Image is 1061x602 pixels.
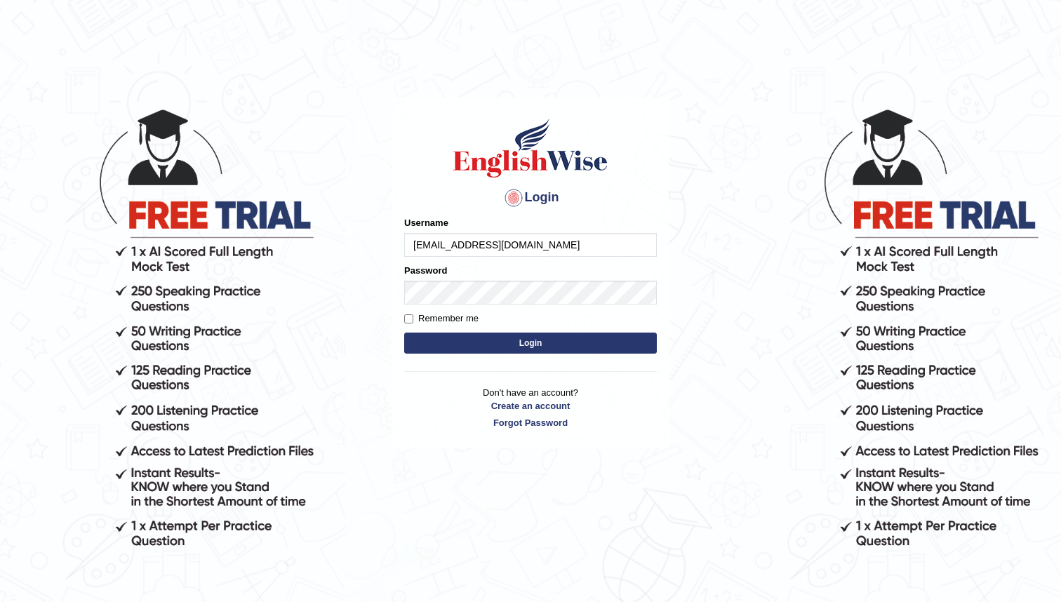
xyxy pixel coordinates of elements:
[404,312,479,326] label: Remember me
[404,187,657,209] h4: Login
[404,264,447,277] label: Password
[404,216,448,229] label: Username
[404,386,657,429] p: Don't have an account?
[404,314,413,323] input: Remember me
[451,116,610,180] img: Logo of English Wise sign in for intelligent practice with AI
[404,333,657,354] button: Login
[404,416,657,429] a: Forgot Password
[404,399,657,413] a: Create an account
